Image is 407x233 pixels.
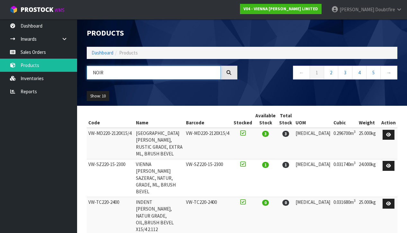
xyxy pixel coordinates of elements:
[324,66,338,79] a: 2
[354,161,356,165] sup: 3
[278,111,294,128] th: Total Stock
[338,66,352,79] a: 3
[232,111,254,128] th: Stocked
[184,111,232,128] th: Barcode
[294,111,332,128] th: UOM
[357,111,380,128] th: Weight
[375,6,395,12] span: Doubtfire
[352,66,367,79] a: 4
[243,6,318,12] strong: V04 - VIENNA [PERSON_NAME] LIMITED
[310,66,324,79] a: 1
[87,128,134,159] td: VW-MD220-2120X15/4
[134,111,184,128] th: Name
[134,159,184,197] td: VIENNA [PERSON_NAME] SAZERAC, NATUR, GRADE, ML, BRUSH BEVEL
[10,5,18,13] img: cube-alt.png
[294,128,332,159] td: [MEDICAL_DATA]
[184,128,232,159] td: VW-MD220-2120X15/4
[262,131,269,137] span: 3
[357,159,380,197] td: 24.000kg
[354,129,356,134] sup: 3
[332,128,357,159] td: 0.296700m
[254,111,278,128] th: Available Stock
[357,128,380,159] td: 25.000kg
[87,66,221,79] input: Search products
[247,66,398,81] nav: Page navigation
[380,66,397,79] a: →
[87,91,109,101] button: Show: 10
[340,6,374,12] span: [PERSON_NAME]
[87,111,134,128] th: Code
[87,159,134,197] td: VW-SZ220-15-2300
[262,200,269,206] span: 0
[366,66,381,79] a: 5
[21,5,53,14] span: ProStock
[332,159,357,197] td: 0.031740m
[282,131,289,137] span: 3
[293,66,310,79] a: ←
[134,128,184,159] td: [GEOGRAPHIC_DATA][PERSON_NAME], RUSTIC GRADE, EXTRA ML, BRUSH BEVEL
[354,198,356,203] sup: 3
[282,162,289,168] span: 1
[184,159,232,197] td: VW-SZ220-15-2300
[55,7,65,13] small: WMS
[119,50,138,56] span: Products
[294,159,332,197] td: [MEDICAL_DATA]
[380,111,397,128] th: Action
[332,111,357,128] th: Cubic
[282,200,289,206] span: 0
[262,162,269,168] span: 1
[92,50,113,56] a: Dashboard
[87,29,237,37] h1: Products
